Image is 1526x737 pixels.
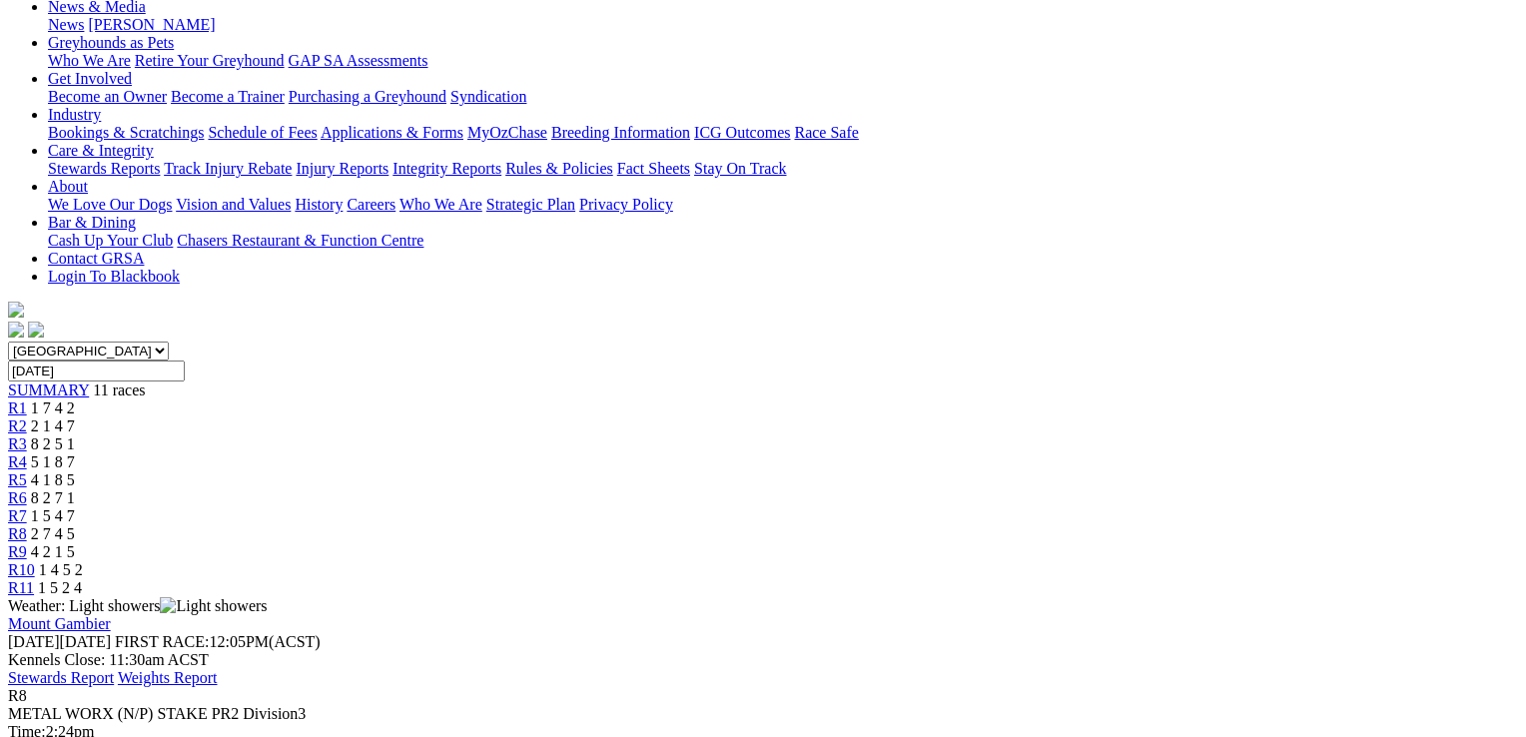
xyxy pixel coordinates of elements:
a: R5 [8,471,27,488]
a: Injury Reports [296,160,388,177]
a: Stewards Report [8,669,114,686]
img: logo-grsa-white.png [8,302,24,318]
span: R8 [8,687,27,704]
span: FIRST RACE: [115,633,209,650]
a: Breeding Information [551,124,690,141]
a: News [48,16,84,33]
a: Stay On Track [694,160,786,177]
a: Mount Gambier [8,615,111,632]
a: SUMMARY [8,381,89,398]
span: 11 races [93,381,145,398]
a: Who We Are [48,52,131,69]
a: Applications & Forms [321,124,463,141]
a: R3 [8,435,27,452]
a: Syndication [450,88,526,105]
div: METAL WORX (N/P) STAKE PR2 Division3 [8,705,1503,723]
span: [DATE] [8,633,111,650]
img: twitter.svg [28,322,44,338]
input: Select date [8,361,185,381]
a: R1 [8,399,27,416]
div: Kennels Close: 11:30am ACST [8,651,1503,669]
div: Greyhounds as Pets [48,52,1503,70]
a: Track Injury Rebate [164,160,292,177]
a: Cash Up Your Club [48,232,173,249]
a: Weights Report [118,669,218,686]
a: Bar & Dining [48,214,136,231]
div: About [48,196,1503,214]
a: History [295,196,343,213]
div: Care & Integrity [48,160,1503,178]
a: Who We Are [399,196,482,213]
a: Purchasing a Greyhound [289,88,446,105]
span: 1 5 2 4 [38,579,82,596]
span: 5 1 8 7 [31,453,75,470]
div: Bar & Dining [48,232,1503,250]
a: R10 [8,561,35,578]
span: 1 7 4 2 [31,399,75,416]
a: Integrity Reports [392,160,501,177]
a: Privacy Policy [579,196,673,213]
a: Greyhounds as Pets [48,34,174,51]
span: 1 4 5 2 [39,561,83,578]
a: Race Safe [794,124,858,141]
a: Fact Sheets [617,160,690,177]
span: Weather: Light showers [8,597,268,614]
span: 1 5 4 7 [31,507,75,524]
a: Schedule of Fees [208,124,317,141]
img: facebook.svg [8,322,24,338]
a: Get Involved [48,70,132,87]
a: GAP SA Assessments [289,52,428,69]
span: [DATE] [8,633,60,650]
img: Light showers [160,597,267,615]
a: R4 [8,453,27,470]
a: ICG Outcomes [694,124,790,141]
a: Strategic Plan [486,196,575,213]
a: About [48,178,88,195]
span: 2 7 4 5 [31,525,75,542]
span: 4 1 8 5 [31,471,75,488]
a: Industry [48,106,101,123]
a: We Love Our Dogs [48,196,172,213]
span: 8 2 7 1 [31,489,75,506]
a: Become a Trainer [171,88,285,105]
a: R6 [8,489,27,506]
a: Care & Integrity [48,142,154,159]
span: 2 1 4 7 [31,417,75,434]
a: Vision and Values [176,196,291,213]
a: Retire Your Greyhound [135,52,285,69]
a: R9 [8,543,27,560]
span: 12:05PM(ACST) [115,633,321,650]
a: Login To Blackbook [48,268,180,285]
a: Bookings & Scratchings [48,124,204,141]
a: R2 [8,417,27,434]
a: Become an Owner [48,88,167,105]
a: Careers [347,196,395,213]
a: [PERSON_NAME] [88,16,215,33]
a: MyOzChase [467,124,547,141]
a: Stewards Reports [48,160,160,177]
a: Rules & Policies [505,160,613,177]
div: News & Media [48,16,1503,34]
a: Contact GRSA [48,250,144,267]
a: R7 [8,507,27,524]
div: Get Involved [48,88,1503,106]
span: 8 2 5 1 [31,435,75,452]
a: R8 [8,525,27,542]
span: 4 2 1 5 [31,543,75,560]
a: Chasers Restaurant & Function Centre [177,232,423,249]
div: Industry [48,124,1503,142]
a: R11 [8,579,34,596]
